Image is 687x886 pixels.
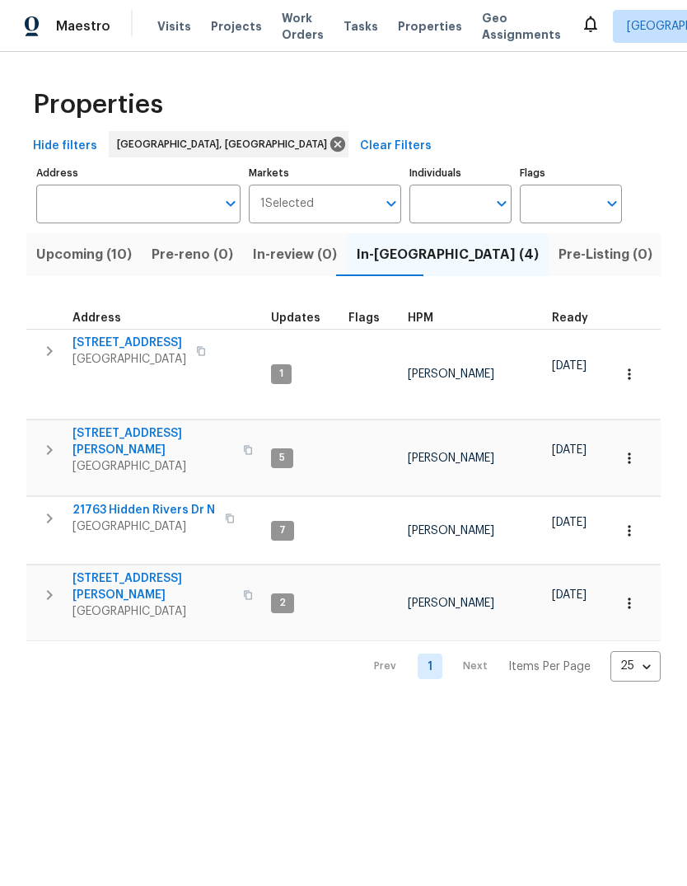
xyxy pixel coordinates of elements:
div: Earliest renovation start date (first business day after COE or Checkout) [552,312,603,324]
span: [DATE] [552,360,587,372]
span: [PERSON_NAME] [408,525,494,537]
span: Pre-Listing (0) [558,243,652,266]
span: 21763 Hidden Rivers Dr N [72,502,215,518]
div: [GEOGRAPHIC_DATA], [GEOGRAPHIC_DATA] [109,131,348,157]
span: Visits [157,18,191,35]
span: Flags [348,312,380,324]
span: Maestro [56,18,110,35]
span: In-review (0) [253,243,337,266]
label: Address [36,168,241,178]
span: In-[GEOGRAPHIC_DATA] (4) [357,243,539,266]
span: Properties [33,96,163,113]
span: [PERSON_NAME] [408,368,494,380]
span: [DATE] [552,589,587,601]
span: [DATE] [552,444,587,456]
label: Flags [520,168,622,178]
span: HPM [408,312,433,324]
span: 1 Selected [260,197,314,211]
span: [STREET_ADDRESS] [72,335,186,351]
span: [PERSON_NAME] [408,598,494,609]
nav: Pagination Navigation [358,651,661,682]
span: 1 [273,367,290,381]
label: Markets [249,168,402,178]
span: Tasks [343,21,378,32]
span: 2 [273,596,292,610]
span: Clear Filters [360,136,432,157]
span: Ready [552,312,588,324]
span: [STREET_ADDRESS][PERSON_NAME] [72,570,233,603]
span: Geo Assignments [482,10,561,43]
span: Projects [211,18,262,35]
a: Goto page 1 [418,654,442,679]
span: [GEOGRAPHIC_DATA] [72,458,233,475]
span: [PERSON_NAME] [408,452,494,464]
p: Items Per Page [508,659,591,675]
span: Pre-reno (0) [152,243,233,266]
span: [GEOGRAPHIC_DATA] [72,351,186,368]
span: [GEOGRAPHIC_DATA], [GEOGRAPHIC_DATA] [117,136,334,152]
div: 25 [610,645,661,687]
span: Address [72,312,121,324]
button: Open [601,192,624,215]
span: [STREET_ADDRESS][PERSON_NAME] [72,425,233,458]
span: Upcoming (10) [36,243,132,266]
span: 7 [273,523,292,537]
button: Open [219,192,242,215]
button: Hide filters [26,131,104,162]
span: [GEOGRAPHIC_DATA] [72,518,215,535]
span: Updates [271,312,320,324]
span: [GEOGRAPHIC_DATA] [72,603,233,620]
span: Hide filters [33,136,97,157]
span: [DATE] [552,517,587,528]
span: Work Orders [282,10,324,43]
button: Open [380,192,403,215]
button: Clear Filters [353,131,438,162]
span: 5 [273,451,292,465]
span: Properties [398,18,462,35]
button: Open [490,192,513,215]
label: Individuals [409,168,512,178]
